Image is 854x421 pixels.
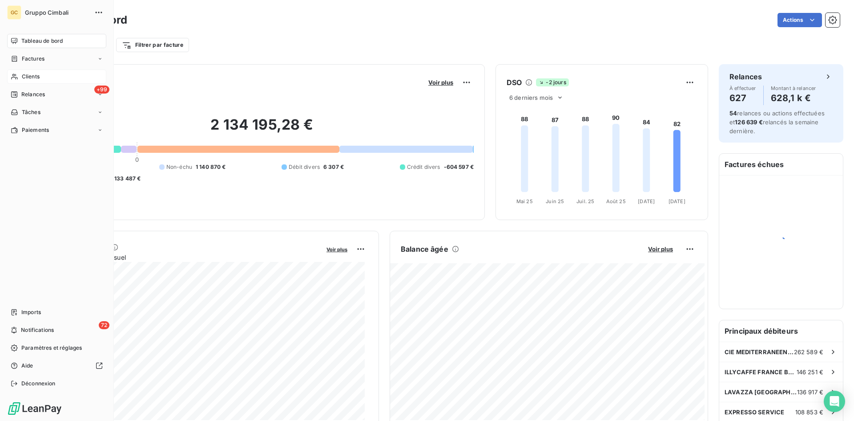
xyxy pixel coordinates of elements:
h4: 628,1 k € [771,91,816,105]
span: Voir plus [428,79,453,86]
span: 126 639 € [735,119,762,126]
span: Non-échu [166,163,192,171]
span: -604 597 € [444,163,474,171]
h6: Factures échues [719,154,843,175]
span: 0 [135,156,139,163]
span: EXPRESSO SERVICE [725,409,784,416]
div: GC [7,5,21,20]
tspan: [DATE] [669,198,685,204]
tspan: Juin 25 [546,198,564,204]
span: CIE MEDITERRANEENNE DES CAFES [725,348,794,356]
span: 1 140 870 € [196,163,226,171]
span: Voir plus [648,245,673,253]
span: relances ou actions effectuées et relancés la semaine dernière. [729,110,825,135]
span: Voir plus [326,246,347,253]
span: Tâches [22,108,40,116]
h2: 2 134 195,28 € [50,116,474,143]
span: À effectuer [729,86,756,91]
span: Aide [21,362,33,370]
span: Imports [21,308,41,316]
span: Notifications [21,326,54,334]
span: Paramètres et réglages [21,344,82,352]
button: Actions [777,13,822,27]
tspan: Juil. 25 [576,198,594,204]
h4: 627 [729,91,756,105]
span: 146 251 € [797,368,823,376]
h6: DSO [507,77,522,88]
span: 136 917 € [797,388,823,396]
span: 54 [729,110,737,117]
span: ILLYCAFFE FRANCE BELUX [725,368,797,376]
span: 6 derniers mois [509,94,553,101]
span: Chiffre d'affaires mensuel [50,253,320,262]
span: Tableau de bord [21,37,63,45]
span: Gruppo Cimbali [25,9,89,16]
span: -133 487 € [112,175,141,183]
button: Voir plus [324,245,350,253]
tspan: Août 25 [606,198,626,204]
button: Filtrer par facture [116,38,189,52]
span: 6 307 € [323,163,344,171]
span: 108 853 € [795,409,823,416]
tspan: [DATE] [638,198,655,204]
h6: Principaux débiteurs [719,320,843,342]
span: Clients [22,73,40,81]
span: Relances [21,90,45,98]
div: Open Intercom Messenger [824,391,845,412]
span: +99 [94,86,109,94]
span: Paiements [22,126,49,134]
span: Débit divers [289,163,320,171]
tspan: Mai 25 [516,198,533,204]
img: Logo LeanPay [7,401,62,416]
span: 262 589 € [794,348,823,356]
span: -2 jours [536,78,568,86]
h6: Balance âgée [401,244,448,254]
span: Factures [22,55,44,63]
span: Déconnexion [21,380,56,388]
span: Montant à relancer [771,86,816,91]
h6: Relances [729,71,762,82]
button: Voir plus [426,78,456,86]
span: 72 [99,321,109,329]
a: Aide [7,359,106,373]
span: Crédit divers [407,163,440,171]
button: Voir plus [645,245,676,253]
span: LAVAZZA [GEOGRAPHIC_DATA] [725,388,797,396]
